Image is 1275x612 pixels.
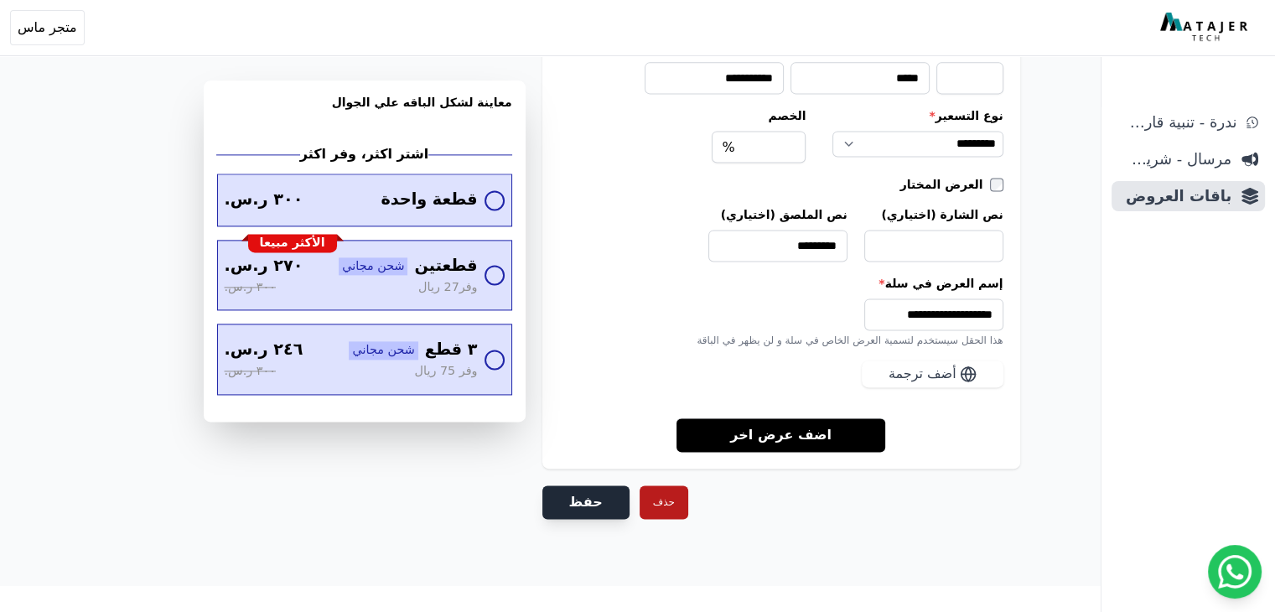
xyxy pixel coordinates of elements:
[1160,13,1252,43] img: MatajerTech Logo
[862,360,1003,387] button: أضف ترجمة
[640,485,688,519] button: حذف
[217,94,512,131] h3: معاينة لشكل الباقه علي الجوال
[381,188,477,212] span: قطعة واحدة
[225,362,276,381] span: ٣٠٠ ر.س.
[248,234,337,252] div: الأكثر مبيعا
[889,364,956,384] span: أضف ترجمة
[1118,184,1231,208] span: باقات العروض
[418,278,477,297] span: وفر27 ريال
[300,144,428,164] h2: اشتر اكثر، وفر اكثر
[559,334,1003,347] div: هذا الحقل سيستخدم لتسمية العرض الخاص في سلة و لن يظهر في الباقة
[1118,111,1236,134] span: ندرة - تنبية قارب علي النفاذ
[900,176,990,193] label: العرض المختار
[708,206,847,223] label: نص الملصق (اختياري)
[542,485,630,519] button: حفظ
[425,338,478,362] span: ٣ قطع
[225,254,303,278] span: ٢٧٠ ر.س.
[864,206,1003,223] label: نص الشارة (اختياري)
[832,107,1003,124] label: نوع التسعير
[414,254,477,278] span: قطعتين
[559,275,1003,292] label: إسم العرض في سلة
[10,10,85,45] button: متجر ماس
[339,257,407,276] span: شحن مجاني
[225,338,303,362] span: ٢٤٦ ر.س.
[18,18,77,38] span: متجر ماس
[712,107,806,124] label: الخصم
[225,278,276,297] span: ٣٠٠ ر.س.
[349,341,417,360] span: شحن مجاني
[1118,148,1231,171] span: مرسال - شريط دعاية
[676,418,885,452] a: اضف عرض اخر
[225,188,303,212] span: ٣٠٠ ر.س.
[722,137,734,158] span: %
[414,362,477,381] span: وفر 75 ريال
